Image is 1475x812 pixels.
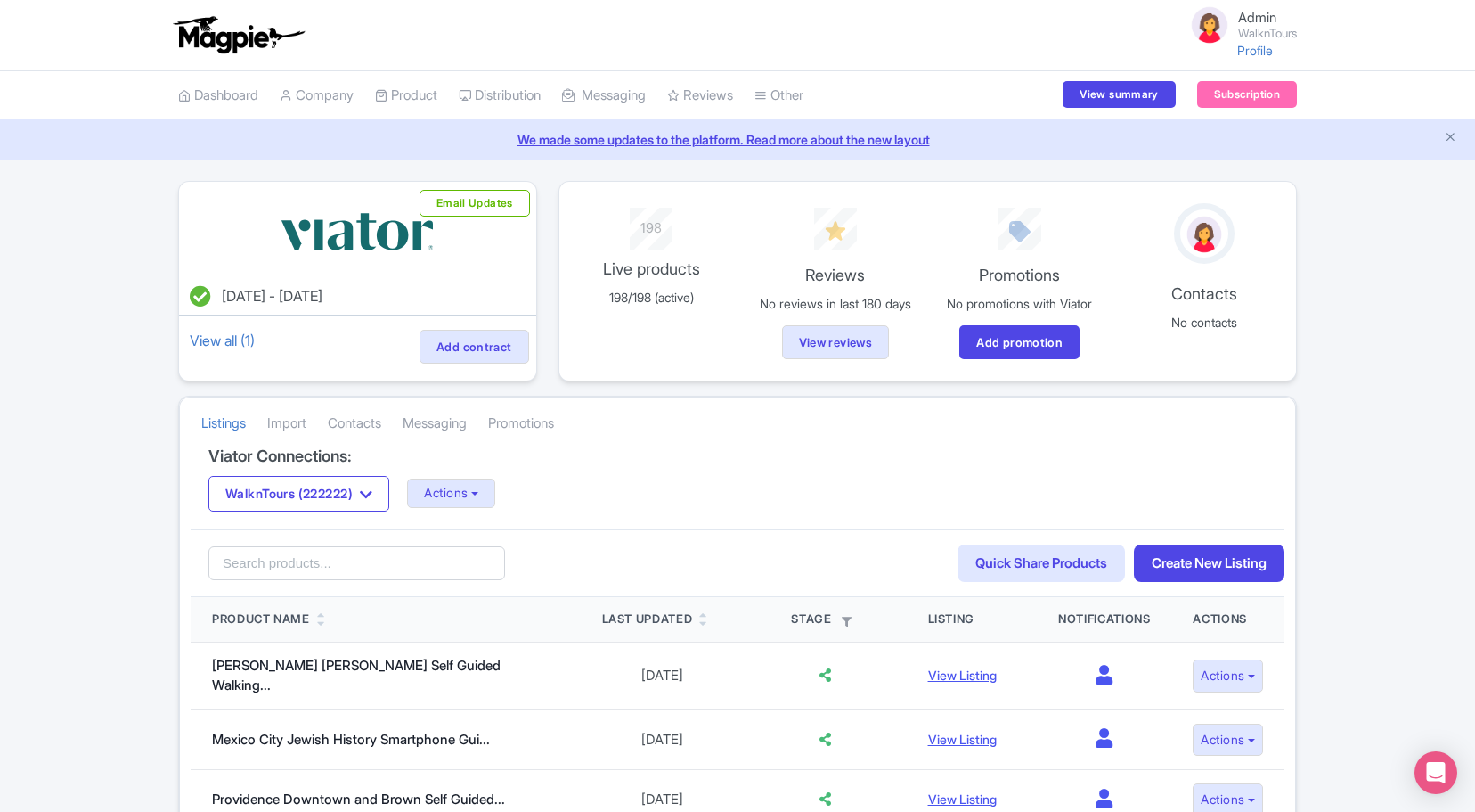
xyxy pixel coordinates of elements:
a: [PERSON_NAME] [PERSON_NAME] Self Guided Walking... [212,657,501,694]
a: Product [375,71,437,120]
a: Subscription [1197,81,1297,108]
p: 198/198 (active) [570,288,733,307]
a: Promotions [488,399,554,448]
a: Import [267,399,306,448]
div: Last Updated [602,611,693,628]
th: Actions [1171,597,1284,642]
a: Add promotion [959,325,1080,359]
img: vbqrramwp3xkpi4ekcjz.svg [277,203,437,260]
p: Reviews [754,263,917,287]
input: Search products... [208,546,505,580]
a: Reviews [667,71,733,120]
div: 198 [570,208,733,239]
a: Providence Downtown and Brown Self Guided... [212,791,505,808]
p: Contacts [1122,282,1285,306]
a: Create New Listing [1134,545,1284,583]
p: Live products [570,257,733,281]
span: [DATE] - [DATE] [222,287,322,305]
img: avatar_key_member-9c1dde93af8b07d7383eb8b5fb890c87.png [1184,213,1225,256]
th: Listing [907,597,1037,642]
button: Close announcement [1444,128,1457,149]
a: View Listing [928,791,997,807]
a: Mexico City Jewish History Smartphone Gui... [212,731,490,748]
a: We made some updates to the platform. Read more about the new layout [11,130,1464,149]
div: Product Name [212,611,310,628]
a: View Listing [928,732,997,747]
div: Open Intercom Messenger [1414,751,1457,794]
a: Listings [201,399,246,448]
td: [DATE] [581,709,744,770]
small: WalknTours [1238,28,1297,39]
img: logo-ab69f6fb50320c5b225c76a69d11143b.png [169,15,307,54]
a: View reviews [782,325,890,359]
a: View all (1) [186,328,258,353]
button: Actions [1193,724,1263,757]
button: WalknTours (222222) [208,476,389,512]
a: Admin WalknTours [1178,4,1297,46]
a: Messaging [403,399,467,448]
a: Add contract [420,330,529,364]
a: Profile [1237,43,1273,58]
button: Actions [1193,660,1263,693]
i: Filter by stage [842,617,852,627]
a: Company [280,71,354,120]
a: Other [754,71,803,120]
a: Dashboard [178,71,258,120]
button: Email Updates [420,190,530,217]
span: Admin [1238,9,1276,26]
h4: Viator Connections: [208,447,1267,465]
p: Promotions [938,263,1101,287]
a: Contacts [328,399,381,448]
a: View Listing [928,668,997,683]
div: Stage [764,611,884,628]
img: avatar_key_member-9c1dde93af8b07d7383eb8b5fb890c87.png [1188,4,1231,46]
a: Messaging [562,71,646,120]
p: No contacts [1122,313,1285,332]
p: No promotions with Viator [938,294,1101,313]
a: View summary [1063,81,1175,108]
p: No reviews in last 180 days [754,294,917,313]
td: [DATE] [581,642,744,709]
button: Actions [407,479,495,508]
a: Quick Share Products [958,545,1125,583]
a: Distribution [459,71,541,120]
th: Notifications [1037,597,1171,642]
